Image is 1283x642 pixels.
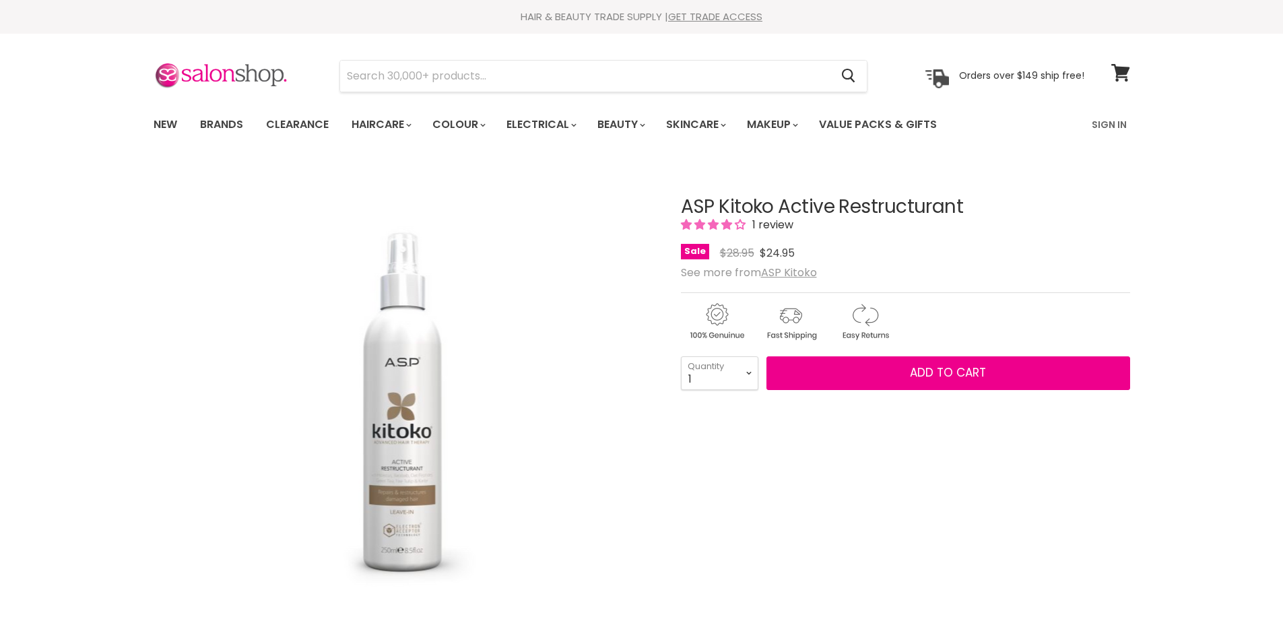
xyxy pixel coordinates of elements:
[761,265,817,280] a: ASP Kitoko
[755,301,826,342] img: shipping.gif
[422,110,494,139] a: Colour
[137,105,1147,144] nav: Main
[681,301,752,342] img: genuine.gif
[760,245,795,261] span: $24.95
[256,110,339,139] a: Clearance
[737,110,806,139] a: Makeup
[1084,110,1135,139] a: Sign In
[681,356,758,390] select: Quantity
[748,217,793,232] span: 1 review
[681,217,748,232] span: 4.00 stars
[656,110,734,139] a: Skincare
[340,61,831,92] input: Search
[681,244,709,259] span: Sale
[681,197,1130,218] h1: ASP Kitoko Active Restructurant
[720,245,754,261] span: $28.95
[143,105,1016,144] ul: Main menu
[143,110,187,139] a: New
[190,110,253,139] a: Brands
[809,110,947,139] a: Value Packs & Gifts
[910,364,986,381] span: Add to cart
[587,110,653,139] a: Beauty
[829,301,900,342] img: returns.gif
[496,110,585,139] a: Electrical
[766,356,1130,390] button: Add to cart
[341,110,420,139] a: Haircare
[831,61,867,92] button: Search
[681,265,817,280] span: See more from
[959,69,1084,82] p: Orders over $149 ship free!
[668,9,762,24] a: GET TRADE ACCESS
[137,10,1147,24] div: HAIR & BEAUTY TRADE SUPPLY |
[339,60,867,92] form: Product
